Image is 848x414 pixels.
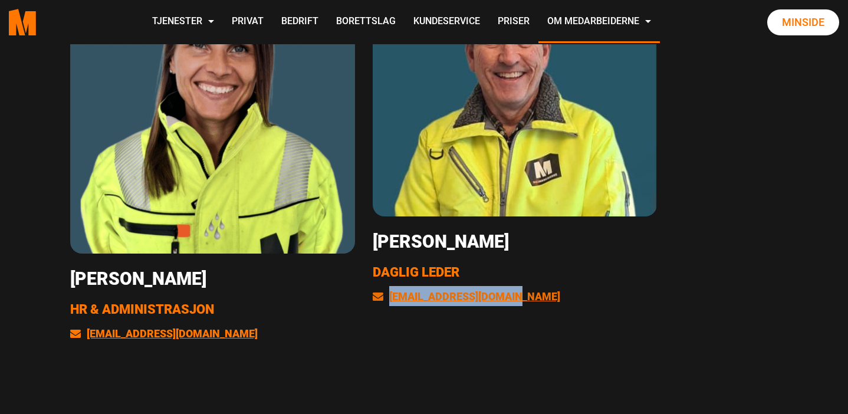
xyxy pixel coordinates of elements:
[143,1,223,43] a: Tjenester
[373,265,459,280] span: Daglig leder
[489,1,538,43] a: Priser
[405,1,489,43] a: Kundeservice
[327,1,405,43] a: Borettslag
[70,268,355,290] h3: [PERSON_NAME]
[223,1,272,43] a: Privat
[70,302,214,317] span: HR & Administrasjon
[272,1,327,43] a: Bedrift
[373,231,658,252] h3: [PERSON_NAME]
[767,9,839,35] a: Minside
[373,290,560,303] a: [EMAIL_ADDRESS][DOMAIN_NAME]
[70,327,258,340] a: [EMAIL_ADDRESS][DOMAIN_NAME]
[538,1,660,43] a: Om Medarbeiderne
